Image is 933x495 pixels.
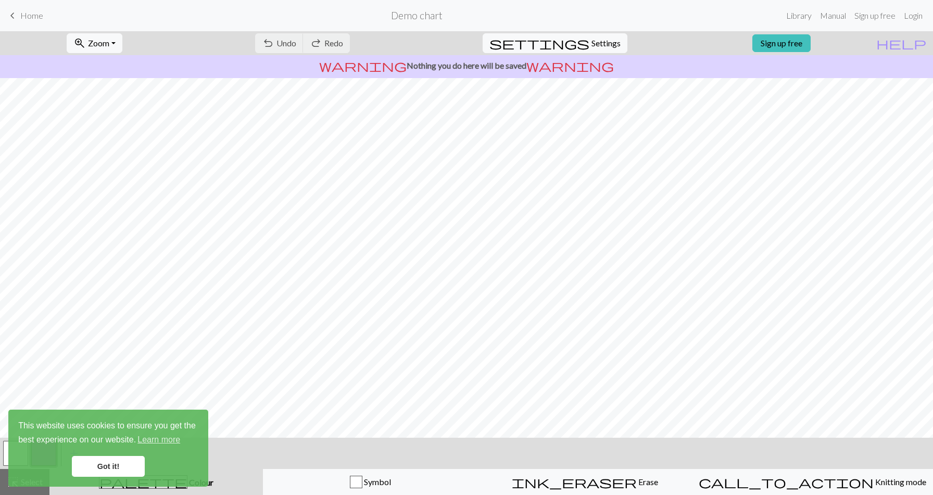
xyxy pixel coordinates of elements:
span: warning [526,58,614,73]
span: Home [20,10,43,20]
p: Nothing you do here will be saved [4,59,929,72]
button: Erase [477,469,692,495]
span: Knitting mode [874,477,926,487]
span: ink_eraser [512,475,637,489]
span: help [876,36,926,50]
a: Sign up free [850,5,900,26]
a: Sign up free [752,34,811,52]
span: This website uses cookies to ensure you get the best experience on our website. [18,420,198,448]
span: zoom_in [73,36,86,50]
button: SettingsSettings [483,33,627,53]
a: Login [900,5,927,26]
span: keyboard_arrow_left [6,8,19,23]
a: Home [6,7,43,24]
span: settings [489,36,589,50]
button: Zoom [67,33,122,53]
a: Manual [816,5,850,26]
span: highlight_alt [7,475,19,489]
span: warning [319,58,407,73]
button: Symbol [263,469,477,495]
a: Library [782,5,816,26]
span: call_to_action [699,475,874,489]
a: learn more about cookies [136,432,182,448]
span: Zoom [88,38,109,48]
span: Settings [591,37,621,49]
i: Settings [489,37,589,49]
h2: Demo chart [391,9,443,21]
div: cookieconsent [8,410,208,487]
a: dismiss cookie message [72,456,145,477]
span: Symbol [362,477,391,487]
span: Erase [637,477,658,487]
button: Knitting mode [692,469,933,495]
